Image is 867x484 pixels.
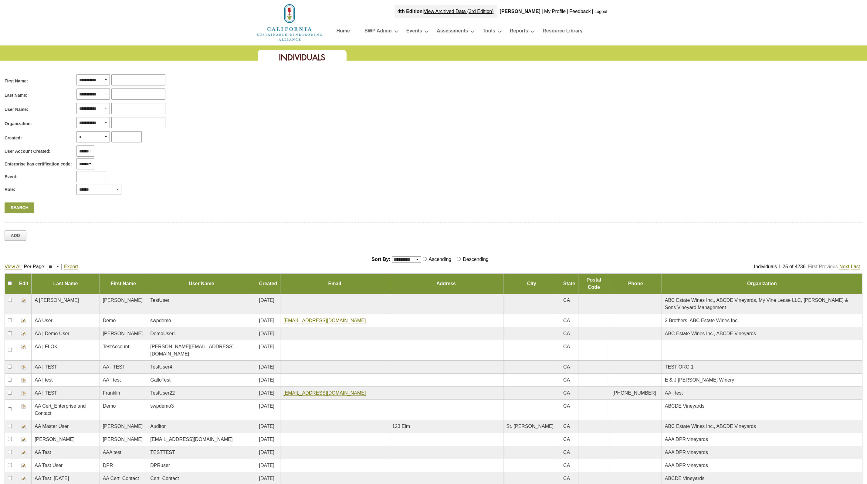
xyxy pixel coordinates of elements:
[503,274,560,294] td: City
[150,344,234,356] span: [PERSON_NAME][EMAIL_ADDRESS][DOMAIN_NAME]
[563,331,570,336] span: CA
[21,345,26,349] img: Edit
[259,377,274,382] span: [DATE]
[563,476,570,481] span: CA
[32,420,100,433] td: AA Master User
[665,377,734,382] span: E & J [PERSON_NAME] Winery
[259,437,274,442] span: [DATE]
[100,433,147,446] td: [PERSON_NAME]
[541,5,544,18] div: |
[662,274,862,294] td: Organization
[808,264,817,269] a: First
[483,27,495,37] a: Tools
[406,27,422,37] a: Events
[665,476,704,481] span: ABCDE Vineyards
[283,318,366,323] a: [EMAIL_ADDRESS][DOMAIN_NAME]
[754,264,806,269] span: Individuals 1-25 of 4236
[21,298,26,303] img: Edit
[563,298,570,303] span: CA
[665,331,756,336] span: ABC Estate Wines Inc., ABCDE Vineyards
[32,446,100,459] td: AA Test
[150,463,170,468] span: DPRuser
[364,27,392,37] a: SWP Admin
[21,365,26,370] img: Edit
[543,27,583,37] a: Resource Library
[437,27,468,37] a: Assessments
[506,424,554,429] span: St. [PERSON_NAME]
[566,5,569,18] div: |
[100,361,147,374] td: AA | TEST
[665,463,708,468] span: AAA DPR vineyards
[5,121,32,127] span: Organization:
[150,476,179,481] span: Cert_Contact
[563,450,570,455] span: CA
[563,403,570,409] span: CA
[32,361,100,374] td: AA | TEST
[389,274,503,294] td: Address
[665,364,694,369] span: TEST ORG 1
[21,450,26,455] img: Edit
[256,274,280,294] td: Created
[21,437,26,442] img: Edit
[563,344,570,349] span: CA
[21,404,26,409] img: Edit
[665,318,739,323] span: 2 Brothers, ABC Estate Wines Inc.
[21,463,26,468] img: Edit
[398,9,423,14] strong: 4th Edition
[665,424,756,429] span: ABC Estate Wines Inc., ABCDE Vineyards
[5,186,15,193] span: Role:
[5,230,26,241] a: Add
[21,476,26,481] img: Edit
[563,364,570,369] span: CA
[851,264,860,269] a: Last
[21,378,26,383] img: Edit
[5,92,27,98] span: Last Name:
[16,274,32,294] td: Edit
[150,377,171,382] span: GalloTest
[563,377,570,382] span: CA
[563,318,570,323] span: CA
[32,294,100,314] td: A [PERSON_NAME]
[32,314,100,327] td: AA User
[100,274,147,294] td: First Name
[337,27,350,37] a: Home
[150,331,176,336] span: DemoUser1
[100,374,147,387] td: AA | test
[32,374,100,387] td: AA | test
[283,390,366,396] a: [EMAIL_ADDRESS][DOMAIN_NAME]
[563,437,570,442] span: CA
[147,274,256,294] td: User Name
[32,387,100,400] td: AA | TEST
[259,450,274,455] span: [DATE]
[32,459,100,472] td: AA Test User
[392,424,410,429] span: 123 Elm
[5,106,28,113] span: User Name:
[665,298,848,310] span: ABC Estate Wines Inc., ABCDE Vineyards, My Vine Lease LLC, [PERSON_NAME] & Sons Vineyard Management
[259,318,274,323] span: [DATE]
[259,476,274,481] span: [DATE]
[32,433,100,446] td: [PERSON_NAME]
[259,331,274,336] span: [DATE]
[839,264,849,269] a: Next
[259,344,274,349] span: [DATE]
[100,459,147,472] td: DPR
[150,318,171,323] span: swpdemo
[150,403,174,409] span: swpdemo3
[259,390,274,396] span: [DATE]
[563,390,570,396] span: CA
[21,332,26,336] img: Edit
[500,9,540,14] b: [PERSON_NAME]
[21,424,26,429] img: Edit
[594,9,608,14] a: Logout
[819,264,838,269] a: Previous
[259,298,274,303] span: [DATE]
[100,387,147,400] td: Franklin
[150,298,169,303] span: TestUser
[32,327,100,340] td: AA | Demo User
[5,135,22,141] span: Created:
[259,403,274,409] span: [DATE]
[24,264,46,269] span: Per Page:
[5,161,72,167] span: Enterprise has certification code:
[150,424,166,429] span: Auditor
[32,340,100,361] td: AA | FLOK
